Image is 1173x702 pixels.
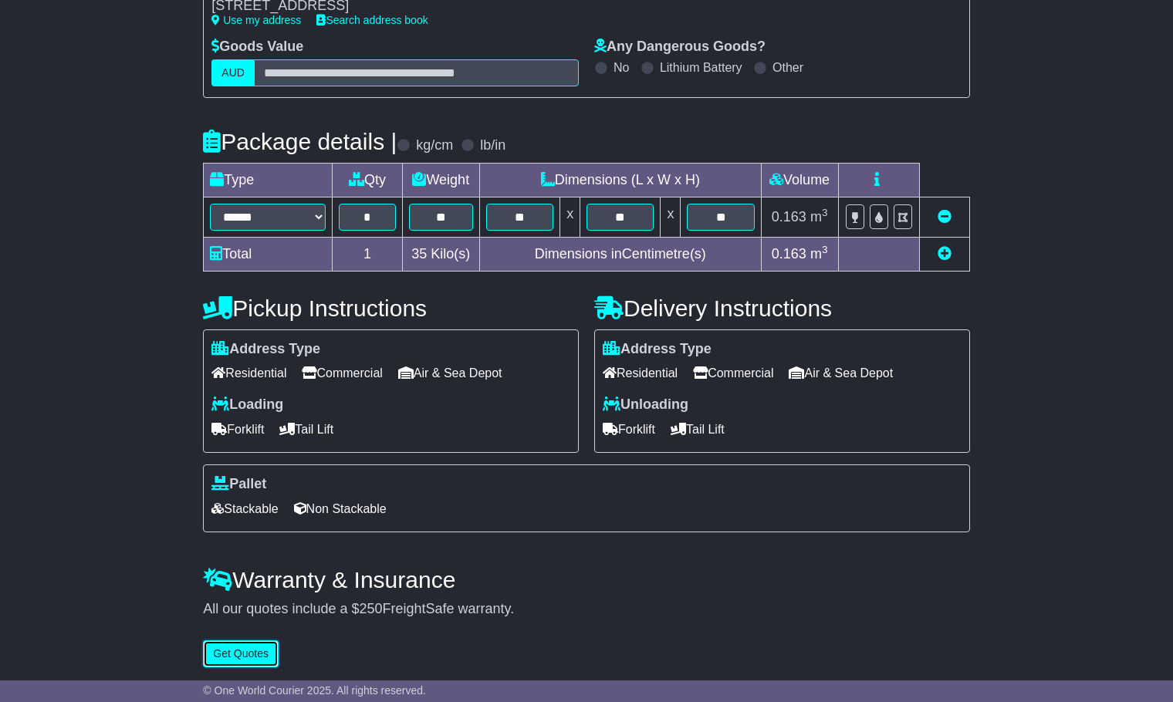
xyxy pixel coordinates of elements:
h4: Package details | [203,129,397,154]
h4: Delivery Instructions [594,295,970,321]
sup: 3 [822,244,828,255]
sup: 3 [822,207,828,218]
td: Kilo(s) [402,237,480,271]
span: Stackable [211,497,278,521]
label: Other [772,60,803,75]
label: Address Type [211,341,320,358]
span: Forklift [211,417,264,441]
span: Commercial [302,361,382,385]
label: Pallet [211,476,266,493]
td: Qty [333,163,402,197]
span: 250 [359,601,382,616]
td: x [661,197,681,237]
span: m [810,209,828,224]
td: Volume [761,163,838,197]
span: 0.163 [772,246,806,262]
td: Type [204,163,333,197]
span: Tail Lift [671,417,725,441]
span: Residential [211,361,286,385]
label: Unloading [603,397,688,413]
span: © One World Courier 2025. All rights reserved. [203,684,426,697]
label: Loading [211,397,283,413]
span: Tail Lift [279,417,333,441]
label: Lithium Battery [660,60,742,75]
span: Air & Sea Depot [789,361,893,385]
button: Get Quotes [203,640,279,667]
td: 1 [333,237,402,271]
div: All our quotes include a $ FreightSafe warranty. [203,601,969,618]
label: AUD [211,59,255,86]
span: Commercial [693,361,773,385]
span: 0.163 [772,209,806,224]
td: Dimensions (L x W x H) [480,163,762,197]
td: Weight [402,163,480,197]
span: Air & Sea Depot [398,361,502,385]
h4: Warranty & Insurance [203,567,969,592]
td: Total [204,237,333,271]
h4: Pickup Instructions [203,295,579,321]
span: m [810,246,828,262]
a: Search address book [316,14,428,26]
span: Forklift [603,417,655,441]
label: Any Dangerous Goods? [594,39,766,56]
a: Use my address [211,14,301,26]
label: Address Type [603,341,712,358]
td: Dimensions in Centimetre(s) [480,237,762,271]
label: No [614,60,629,75]
span: 35 [411,246,427,262]
a: Remove this item [938,209,952,224]
label: Goods Value [211,39,303,56]
td: x [560,197,580,237]
label: kg/cm [416,137,453,154]
span: Residential [603,361,678,385]
label: lb/in [480,137,505,154]
span: Non Stackable [294,497,387,521]
a: Add new item [938,246,952,262]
